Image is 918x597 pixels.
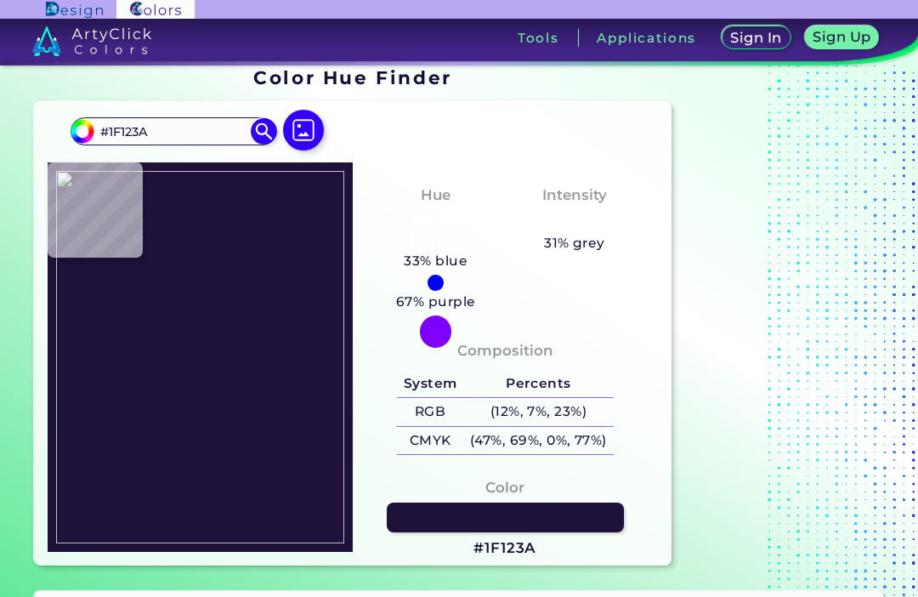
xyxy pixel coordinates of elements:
h4: Intensity [542,183,607,208]
img: logo_artyclick_colors_white.svg [32,26,152,56]
h5: (12%, 7%, 23%) [463,398,613,426]
h1: Color Hue Finder [253,65,451,90]
h4: Composition [457,338,553,363]
h5: RGB [397,398,463,426]
a: Sign In [725,27,788,48]
a: Sign Up [808,27,876,48]
h5: Sign Up [815,31,868,43]
h5: System [397,370,463,398]
h5: 33% blue [398,250,474,272]
h5: Sign In [733,31,779,44]
img: icon picture [283,110,324,151]
h3: Applications [597,31,696,44]
h3: Medium [535,210,615,230]
h4: Hue [421,183,450,208]
input: type color.. [94,120,252,143]
h3: #1F123A [473,538,536,559]
h3: Bluish Purple [376,210,496,250]
h5: 31% grey [544,232,605,254]
img: ArtyClick Design logo [46,2,103,18]
h5: 67% purple [389,291,482,313]
h5: Percents [463,370,613,398]
h5: CMYK [397,427,463,455]
h5: (47%, 69%, 0%, 77%) [463,427,613,455]
h4: Color [485,475,524,500]
img: 95732743-4dac-4bac-93e9-1805359b0388 [56,171,344,543]
img: icon search [251,118,276,144]
h3: Tools [518,31,559,44]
